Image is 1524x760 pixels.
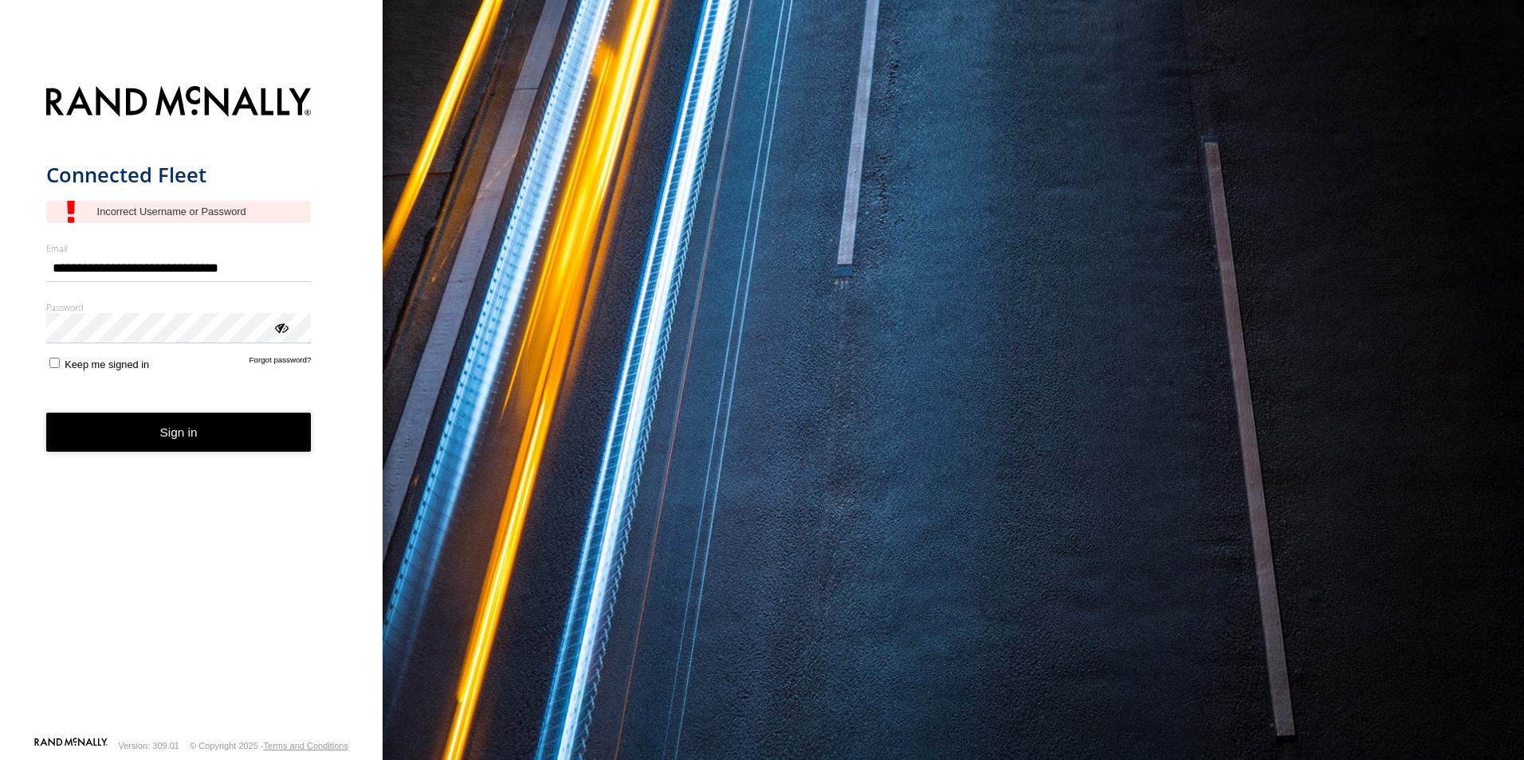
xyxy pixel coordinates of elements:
[46,301,312,313] label: Password
[46,413,312,452] button: Sign in
[46,76,337,736] form: main
[49,358,60,368] input: Keep me signed in
[34,738,108,754] a: Visit our Website
[273,319,289,335] div: ViewPassword
[46,162,312,188] h1: Connected Fleet
[46,242,312,254] label: Email
[264,741,348,750] a: Terms and Conditions
[249,355,312,370] a: Forgot password?
[46,83,312,123] img: Rand McNally
[119,741,179,750] div: Version: 309.01
[190,741,348,750] div: © Copyright 2025 -
[65,358,149,370] span: Keep me signed in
